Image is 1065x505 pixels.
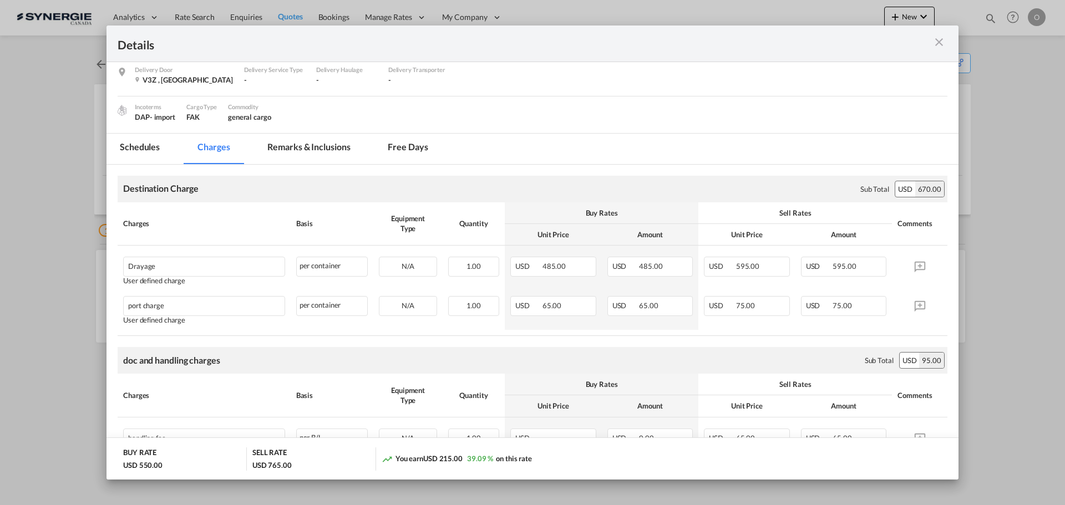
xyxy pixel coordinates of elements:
span: USD [515,262,541,271]
div: 95.00 [919,353,944,368]
span: USD [612,301,638,310]
div: 670.00 [915,181,944,197]
div: Buy Rates [510,208,693,218]
span: 39.09 % [467,454,493,463]
span: 485.00 [542,262,566,271]
div: Quantity [448,390,499,400]
th: Amount [602,224,699,246]
span: 65.00 [833,433,852,442]
div: User defined charge [123,316,285,324]
div: FAK [186,112,217,122]
div: Basis [296,390,368,400]
span: USD [515,301,541,310]
md-dialog: Port of Loading ... [106,25,958,480]
div: per B/L [296,429,368,448]
div: per container [296,296,368,316]
span: 595.00 [736,262,759,271]
span: N/A [402,262,414,271]
div: SELL RATE [252,447,287,460]
md-icon: icon-trending-up [382,453,393,465]
div: USD 765.00 [252,460,292,470]
span: USD [612,262,638,271]
div: Sell Rates [704,208,886,218]
span: USD [806,301,831,310]
span: USD [806,433,831,442]
div: Basis [296,218,368,228]
div: handling fee [128,429,242,442]
span: general cargo [228,113,271,121]
div: USD [895,181,915,197]
div: Delivery Haulage [316,65,377,75]
span: USD [709,301,734,310]
th: Comments [892,202,947,246]
div: You earn on this rate [382,453,532,465]
div: BUY RATE [123,447,156,460]
div: Delivery Transporter [388,65,449,75]
div: Incoterms [135,102,175,112]
div: port charge [128,297,242,310]
md-tab-item: Charges [184,134,243,164]
span: 65.00 [542,301,562,310]
span: 595.00 [833,262,856,271]
span: N/A [402,433,414,442]
span: N/A [402,301,414,310]
div: - [244,75,305,85]
span: 75.00 [833,301,852,310]
md-tab-item: Free days [374,134,441,164]
span: USD [709,262,734,271]
div: Delivery Door [135,65,233,75]
div: - import [150,112,175,122]
div: Delivery Service Type [244,65,305,75]
div: V3Z , Canada [135,75,233,85]
div: Quantity [448,218,499,228]
div: Destination Charge [123,182,199,195]
div: Commodity [228,102,271,112]
div: Sell Rates [704,379,886,389]
div: Sub Total [865,355,894,365]
div: User defined charge [123,277,285,285]
span: USD [515,433,541,442]
div: Drayage [128,257,242,271]
span: 0.00 [639,433,654,442]
div: USD [900,353,920,368]
span: 485.00 [639,262,662,271]
span: USD [709,433,734,442]
span: 75.00 [736,301,755,310]
div: Sub Total [860,184,889,194]
div: Equipment Type [379,213,437,233]
img: cargo.png [116,104,128,116]
div: Charges [123,218,285,228]
div: Details [118,37,864,50]
div: - [316,75,377,85]
span: USD 215.00 [423,454,463,463]
div: Equipment Type [379,385,437,405]
span: 65.00 [736,433,755,442]
span: 1.00 [466,262,481,271]
span: - [542,433,545,442]
md-icon: icon-close m-3 fg-AAA8AD cursor [932,35,946,49]
div: Buy Rates [510,379,693,389]
th: Unit Price [698,224,795,246]
th: Amount [795,395,892,417]
th: Comments [892,374,947,417]
span: 1.00 [466,433,481,442]
th: Unit Price [698,395,795,417]
th: Unit Price [505,224,602,246]
md-tab-item: Schedules [106,134,173,164]
md-pagination-wrapper: Use the left and right arrow keys to navigate between tabs [106,134,453,164]
th: Amount [795,224,892,246]
span: 1.00 [466,301,481,310]
div: USD 550.00 [123,460,163,470]
span: USD [612,433,638,442]
div: DAP [135,112,175,122]
div: per container [296,257,368,277]
th: Unit Price [505,395,602,417]
div: doc and handling charges [123,354,220,366]
th: Amount [602,395,699,417]
span: USD [806,262,831,271]
div: Charges [123,390,285,400]
div: - [388,75,449,85]
div: Cargo Type [186,102,217,112]
span: 65.00 [639,301,658,310]
md-tab-item: Remarks & Inclusions [254,134,363,164]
